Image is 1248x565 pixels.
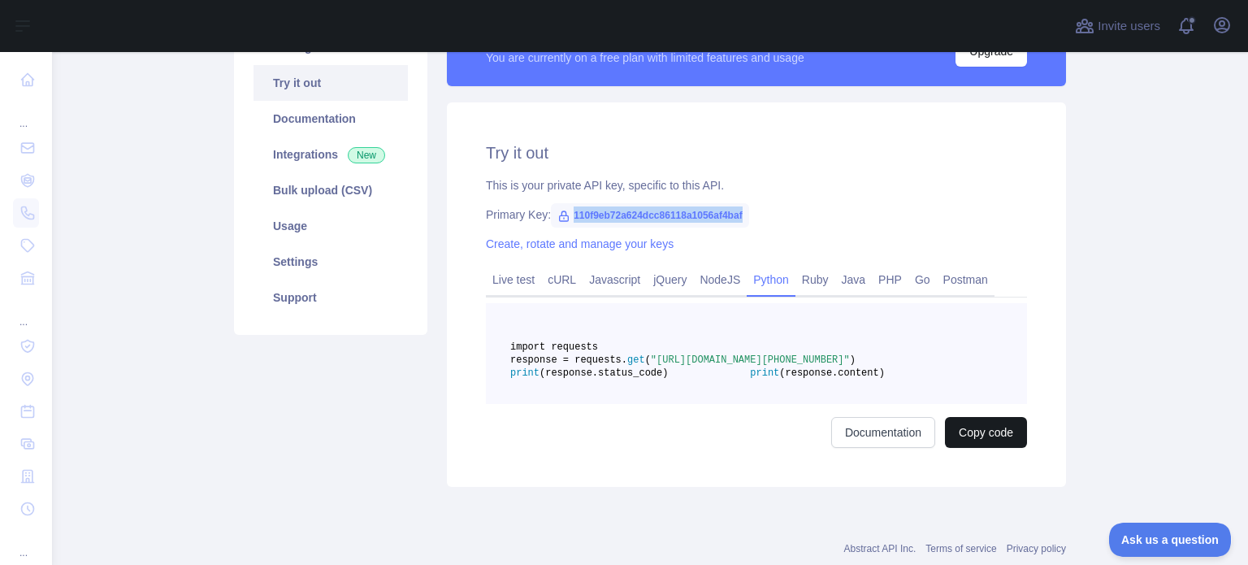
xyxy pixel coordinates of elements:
span: (response.content) [779,367,885,379]
span: import requests [510,341,598,353]
a: jQuery [647,267,693,293]
span: New [348,147,385,163]
span: Invite users [1098,17,1160,36]
h2: Try it out [486,141,1027,164]
a: Create, rotate and manage your keys [486,237,674,250]
span: ( [645,354,651,366]
a: Terms of service [925,543,996,554]
span: (response.status_code) [539,367,668,379]
span: "[URL][DOMAIN_NAME][PHONE_NUMBER]" [651,354,850,366]
a: Privacy policy [1007,543,1066,554]
a: Abstract API Inc. [844,543,916,554]
a: PHP [872,267,908,293]
a: Bulk upload (CSV) [253,172,408,208]
a: Settings [253,244,408,280]
a: Documentation [253,101,408,137]
div: You are currently on a free plan with limited features and usage [486,50,804,66]
a: cURL [541,267,583,293]
a: Python [747,267,795,293]
div: ... [13,98,39,130]
a: Postman [937,267,994,293]
div: ... [13,296,39,328]
div: ... [13,527,39,559]
button: Invite users [1072,13,1163,39]
span: response = requests. [510,354,627,366]
a: Support [253,280,408,315]
span: ) [850,354,856,366]
span: 110f9eb72a624dcc86118a1056af4baf [551,203,749,228]
span: get [627,354,645,366]
a: Ruby [795,267,835,293]
div: This is your private API key, specific to this API. [486,177,1027,193]
a: Usage [253,208,408,244]
span: print [510,367,539,379]
a: NodeJS [693,267,747,293]
span: print [750,367,779,379]
a: Go [908,267,937,293]
iframe: Toggle Customer Support [1109,523,1232,557]
a: Integrations New [253,137,408,172]
a: Javascript [583,267,647,293]
button: Copy code [945,417,1027,448]
a: Documentation [831,417,935,448]
a: Live test [486,267,541,293]
a: Try it out [253,65,408,101]
a: Java [835,267,873,293]
div: Primary Key: [486,206,1027,223]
